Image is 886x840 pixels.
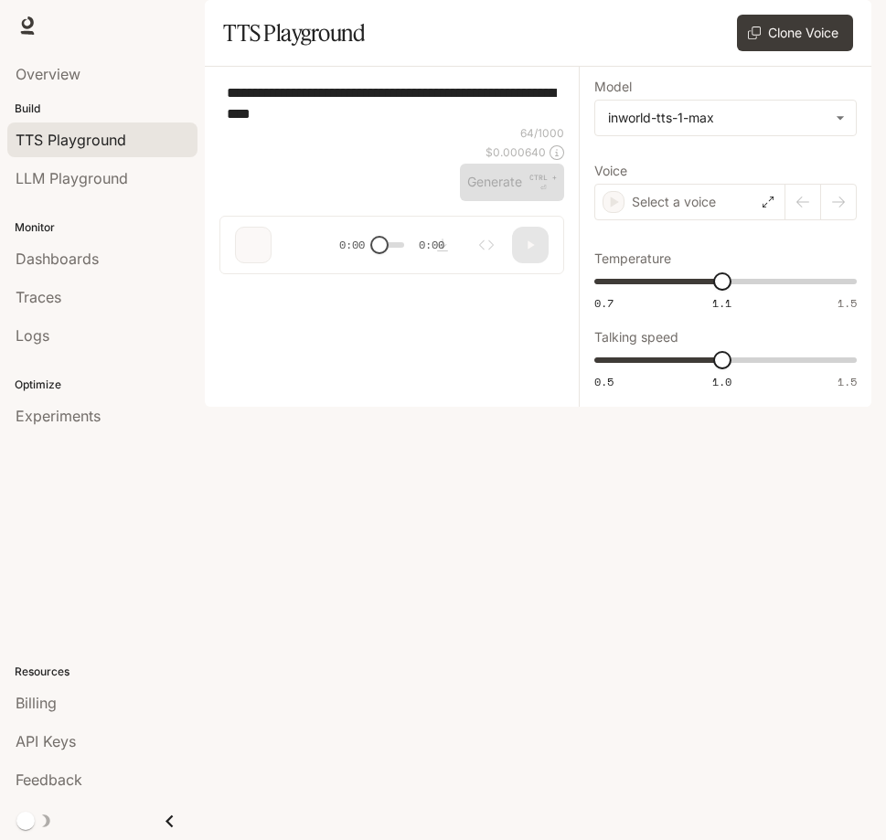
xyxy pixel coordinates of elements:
[486,144,546,160] p: $ 0.000640
[223,15,365,51] h1: TTS Playground
[594,252,671,265] p: Temperature
[737,15,853,51] button: Clone Voice
[594,295,614,311] span: 0.7
[712,295,731,311] span: 1.1
[838,295,857,311] span: 1.5
[838,374,857,389] span: 1.5
[632,193,716,211] p: Select a voice
[595,101,856,135] div: inworld-tts-1-max
[712,374,731,389] span: 1.0
[594,80,632,93] p: Model
[594,331,678,344] p: Talking speed
[594,165,627,177] p: Voice
[608,109,827,127] div: inworld-tts-1-max
[520,125,564,141] p: 64 / 1000
[594,374,614,389] span: 0.5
